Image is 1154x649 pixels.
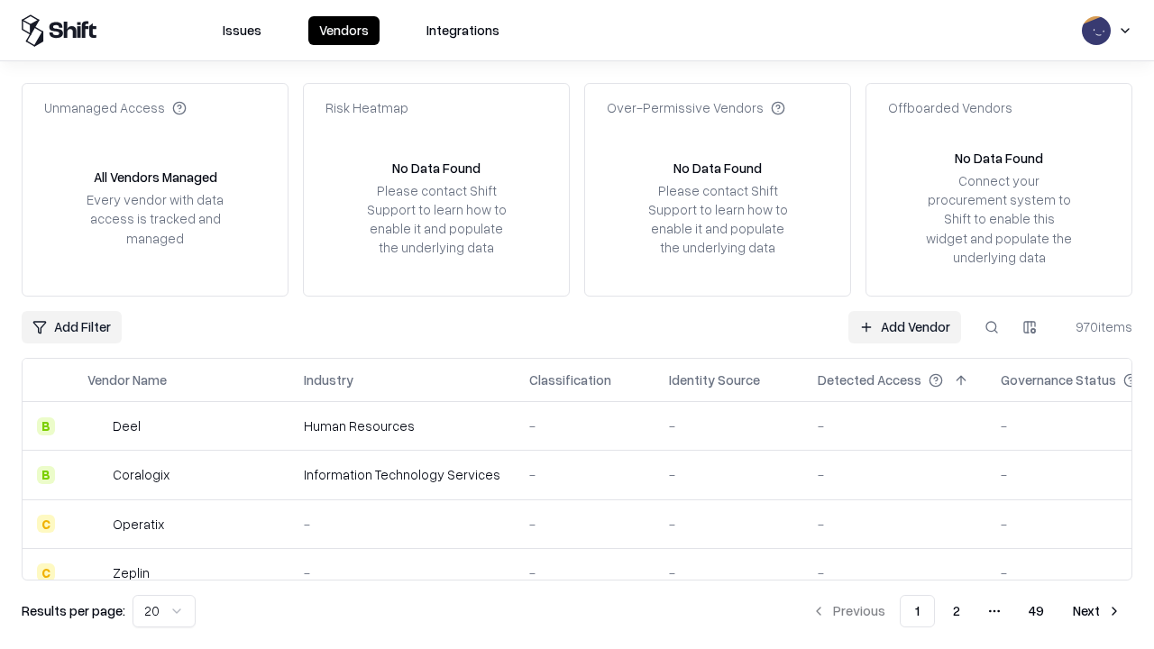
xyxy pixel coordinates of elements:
[1060,317,1132,336] div: 970 items
[113,465,169,484] div: Coralogix
[87,563,105,581] img: Zeplin
[669,465,789,484] div: -
[818,370,921,389] div: Detected Access
[529,416,640,435] div: -
[673,159,762,178] div: No Data Found
[818,515,972,534] div: -
[1001,370,1116,389] div: Governance Status
[304,563,500,582] div: -
[669,416,789,435] div: -
[22,601,125,620] p: Results per page:
[304,515,500,534] div: -
[818,416,972,435] div: -
[643,181,792,258] div: Please contact Shift Support to learn how to enable it and populate the underlying data
[955,149,1043,168] div: No Data Found
[1062,595,1132,627] button: Next
[1014,595,1058,627] button: 49
[87,466,105,484] img: Coralogix
[44,98,187,117] div: Unmanaged Access
[529,515,640,534] div: -
[818,465,972,484] div: -
[607,98,785,117] div: Over-Permissive Vendors
[669,563,789,582] div: -
[37,417,55,435] div: B
[304,416,500,435] div: Human Resources
[94,168,217,187] div: All Vendors Managed
[669,370,760,389] div: Identity Source
[304,370,353,389] div: Industry
[87,370,167,389] div: Vendor Name
[529,465,640,484] div: -
[529,370,611,389] div: Classification
[801,595,1132,627] nav: pagination
[669,515,789,534] div: -
[113,563,150,582] div: Zeplin
[939,595,975,627] button: 2
[325,98,408,117] div: Risk Heatmap
[416,16,510,45] button: Integrations
[392,159,481,178] div: No Data Found
[308,16,380,45] button: Vendors
[80,190,230,247] div: Every vendor with data access is tracked and managed
[924,171,1074,267] div: Connect your procurement system to Shift to enable this widget and populate the underlying data
[87,417,105,435] img: Deel
[22,311,122,343] button: Add Filter
[888,98,1012,117] div: Offboarded Vendors
[87,515,105,533] img: Operatix
[113,416,141,435] div: Deel
[304,465,500,484] div: Information Technology Services
[848,311,961,343] a: Add Vendor
[37,563,55,581] div: C
[818,563,972,582] div: -
[529,563,640,582] div: -
[37,466,55,484] div: B
[362,181,511,258] div: Please contact Shift Support to learn how to enable it and populate the underlying data
[37,515,55,533] div: C
[900,595,935,627] button: 1
[212,16,272,45] button: Issues
[113,515,164,534] div: Operatix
